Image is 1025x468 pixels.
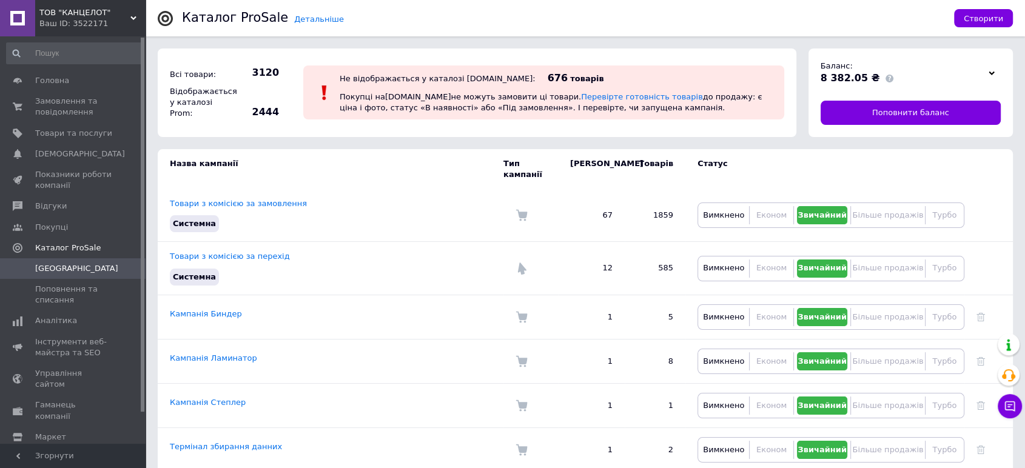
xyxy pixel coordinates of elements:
[173,219,216,228] span: Системна
[798,356,847,366] span: Звичайний
[503,149,558,189] td: Тип кампанії
[929,396,961,415] button: Турбо
[703,401,744,410] span: Вимкнено
[929,259,961,278] button: Турбо
[703,210,744,219] span: Вимкнено
[797,206,848,224] button: Звичайний
[929,352,961,370] button: Турбо
[170,252,290,261] a: Товари з комісією за перехід
[976,312,985,321] a: Видалити
[852,210,923,219] span: Більше продажів
[976,356,985,366] a: Видалити
[703,356,744,366] span: Вимкнено
[558,295,625,339] td: 1
[756,401,787,410] span: Економ
[798,210,847,219] span: Звичайний
[852,445,923,454] span: Більше продажів
[570,74,603,83] span: товарів
[516,209,528,221] img: Комісія за замовлення
[756,312,787,321] span: Економ
[173,272,216,281] span: Системна
[35,149,125,159] span: [DEMOGRAPHIC_DATA]
[701,206,746,224] button: Вимкнено
[872,107,949,118] span: Поповнити баланс
[929,206,961,224] button: Турбо
[516,262,528,275] img: Комісія за перехід
[932,263,956,272] span: Турбо
[798,312,847,321] span: Звичайний
[237,105,279,119] span: 2444
[170,353,257,363] a: Кампанія Ламинатор
[797,352,848,370] button: Звичайний
[35,222,68,233] span: Покупці
[753,206,790,224] button: Економ
[35,169,112,191] span: Показники роботи компанії
[932,401,956,410] span: Турбо
[170,309,242,318] a: Кампанія Биндер
[852,312,923,321] span: Більше продажів
[39,18,146,29] div: Ваш ID: 3522171
[6,42,143,64] input: Пошук
[581,92,703,101] a: Перевірте готовність товарів
[625,189,685,242] td: 1859
[821,101,1001,125] a: Поповнити баланс
[932,445,956,454] span: Турбо
[753,441,790,459] button: Економ
[558,383,625,427] td: 1
[548,72,568,84] span: 676
[854,352,921,370] button: Більше продажів
[625,339,685,383] td: 8
[753,308,790,326] button: Економ
[753,396,790,415] button: Економ
[35,399,112,421] span: Гаманець компанії
[854,396,921,415] button: Більше продажів
[558,149,625,189] td: [PERSON_NAME]
[797,308,848,326] button: Звичайний
[35,96,112,118] span: Замовлення та повідомлення
[703,312,744,321] span: Вимкнено
[182,12,288,24] div: Каталог ProSale
[35,75,69,86] span: Головна
[932,210,956,219] span: Турбо
[294,15,344,24] a: Детальніше
[625,295,685,339] td: 5
[753,352,790,370] button: Економ
[35,368,112,390] span: Управління сайтом
[753,259,790,278] button: Економ
[756,210,787,219] span: Економ
[854,441,921,459] button: Більше продажів
[976,445,985,454] a: Видалити
[625,383,685,427] td: 1
[170,398,246,407] a: Кампанія Степлер
[516,355,528,367] img: Комісія за замовлення
[516,444,528,456] img: Комісія за замовлення
[929,441,961,459] button: Турбо
[798,401,847,410] span: Звичайний
[756,445,787,454] span: Економ
[954,9,1013,27] button: Створити
[797,259,848,278] button: Звичайний
[558,339,625,383] td: 1
[756,356,787,366] span: Економ
[998,394,1022,418] button: Чат з покупцем
[516,311,528,323] img: Комісія за замовлення
[798,445,847,454] span: Звичайний
[35,315,77,326] span: Аналітика
[932,356,956,366] span: Турбо
[756,263,787,272] span: Економ
[852,401,923,410] span: Більше продажів
[701,441,746,459] button: Вимкнено
[170,442,282,451] a: Термінал збирання данних
[35,128,112,139] span: Товари та послуги
[625,242,685,295] td: 585
[35,263,118,274] span: [GEOGRAPHIC_DATA]
[167,66,234,83] div: Всі товари:
[340,92,762,112] span: Покупці на [DOMAIN_NAME] не можуть замовити ці товари. до продажу: є ціна і фото, статус «В наявн...
[821,72,880,84] span: 8 382.05 ₴
[854,308,921,326] button: Більше продажів
[976,401,985,410] a: Видалити
[797,441,848,459] button: Звичайний
[852,263,923,272] span: Більше продажів
[625,149,685,189] td: Товарів
[932,312,956,321] span: Турбо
